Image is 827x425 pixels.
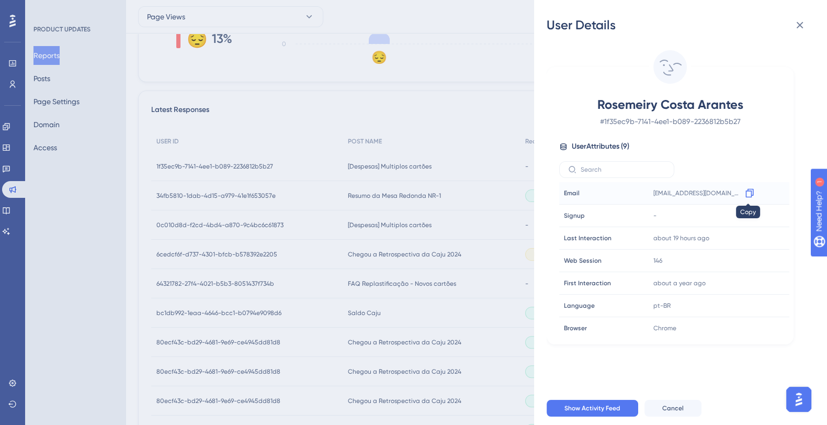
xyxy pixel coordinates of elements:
div: User Details [547,17,814,33]
span: Signup [564,211,585,220]
span: Last Interaction [564,234,611,242]
button: Cancel [644,400,701,417]
span: First Interaction [564,279,611,287]
span: Rosemeiry Costa Arantes [578,96,762,113]
time: about a year ago [653,279,706,287]
span: 146 [653,256,662,265]
span: Browser [564,324,587,332]
span: Cancel [662,404,684,412]
span: # 1f35ec9b-7141-4ee1-b089-2236812b5b27 [578,115,762,128]
span: [EMAIL_ADDRESS][DOMAIN_NAME] [653,189,741,197]
span: Web Session [564,256,602,265]
span: Show Activity Feed [564,404,620,412]
input: Search [581,166,665,173]
span: Email [564,189,580,197]
span: Chrome [653,324,676,332]
button: Show Activity Feed [547,400,638,417]
span: Need Help? [25,3,65,15]
span: pt-BR [653,301,671,310]
span: User Attributes ( 9 ) [572,140,629,153]
span: Language [564,301,595,310]
div: 1 [73,5,76,14]
iframe: UserGuiding AI Assistant Launcher [783,384,814,415]
span: - [653,211,656,220]
time: about 19 hours ago [653,234,709,242]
